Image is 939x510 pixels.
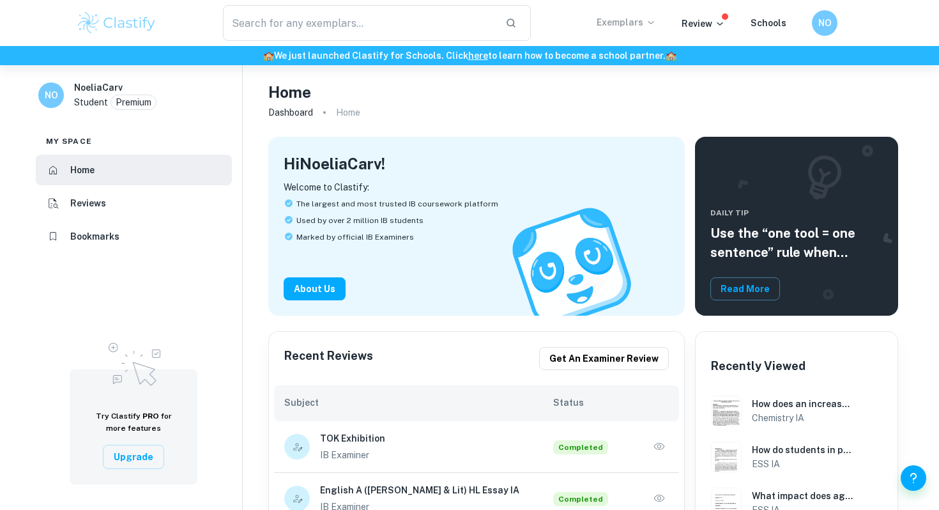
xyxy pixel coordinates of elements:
h6: NO [44,88,59,102]
h6: Subject [284,396,554,410]
span: Completed [553,492,608,506]
img: ESS IA example thumbnail: How do students in primary and secondary [711,442,742,472]
a: Chemistry IA example thumbnail: How does an increase in ionic radii (10-How does an increase in i... [706,390,887,431]
span: Completed [553,440,608,454]
h4: Hi NoeliaCarv ! [284,152,385,175]
h6: Recent Reviews [284,347,373,370]
h4: Home [268,81,311,104]
p: Student [74,95,108,109]
a: Schools [751,18,786,28]
h6: English A ([PERSON_NAME] & Lit) HL Essay IA [320,483,554,497]
p: Premium [116,95,151,109]
a: Reviews [36,188,232,219]
span: 🏫 [666,50,676,61]
h6: Home [70,163,95,177]
img: Upgrade to Pro [102,335,165,390]
p: IB Examiner [320,448,554,462]
h6: How do students in primary and secondary school divisions consume and recycle paper at my school? [752,443,854,457]
a: ESS IA example thumbnail: How do students in primary and secondaryHow do students in primary and ... [706,437,887,477]
h6: How does an increase in ionic radii (10-12 m) of central metal ions that are period 4 transition ... [752,397,854,411]
h6: Reviews [70,196,106,210]
h6: What impact does age have on frequency, and environmental impact of food waste disposal methods? [752,489,854,503]
img: Clastify logo [76,10,157,36]
h6: Status [553,396,669,410]
p: Exemplars [597,15,656,29]
span: The largest and most trusted IB coursework platform [296,198,498,210]
span: 🏫 [263,50,274,61]
h6: Recently Viewed [711,357,805,375]
h6: Bookmarks [70,229,119,243]
h6: Chemistry IA [752,411,854,425]
a: Home [36,155,232,185]
button: NO [812,10,837,36]
span: Marked by official IB Examiners [296,231,414,243]
a: Dashboard [268,104,313,121]
h6: NoeliaCarv [74,81,123,95]
h6: TOK Exhibition [320,431,554,445]
img: Chemistry IA example thumbnail: How does an increase in ionic radii (10- [711,396,742,426]
button: About Us [284,277,346,300]
p: Review [682,17,725,31]
span: Used by over 2 million IB students [296,215,424,226]
input: Search for any exemplars... [223,5,495,41]
p: Home [336,105,360,120]
h6: Try Clastify for more features [85,410,182,435]
h6: ESS IA [752,457,854,471]
h5: Use the “one tool = one sentence” rule when outlining your analytical framework in a Business Man... [710,224,883,262]
span: My space [46,135,92,147]
a: here [468,50,488,61]
span: PRO [142,412,159,421]
button: Read More [710,277,780,300]
h6: We just launched Clastify for Schools. Click to learn how to become a school partner. [3,49,936,63]
p: Welcome to Clastify: [284,180,669,194]
span: Daily Tip [710,207,883,219]
button: Upgrade [103,445,164,469]
h6: NO [818,16,832,30]
button: Get an examiner review [539,347,669,370]
a: Bookmarks [36,221,232,252]
button: Help and Feedback [901,465,926,491]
